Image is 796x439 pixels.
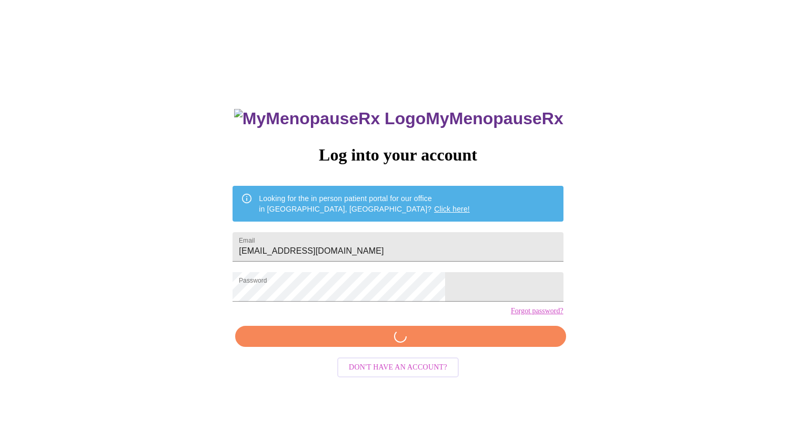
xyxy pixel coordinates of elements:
span: Don't have an account? [349,361,447,374]
a: Click here! [434,205,470,213]
button: Don't have an account? [337,357,459,378]
div: Looking for the in person patient portal for our office in [GEOGRAPHIC_DATA], [GEOGRAPHIC_DATA]? [259,189,470,218]
a: Don't have an account? [335,362,461,371]
h3: Log into your account [233,145,563,165]
h3: MyMenopauseRx [234,109,563,128]
a: Forgot password? [511,307,563,315]
img: MyMenopauseRx Logo [234,109,426,128]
